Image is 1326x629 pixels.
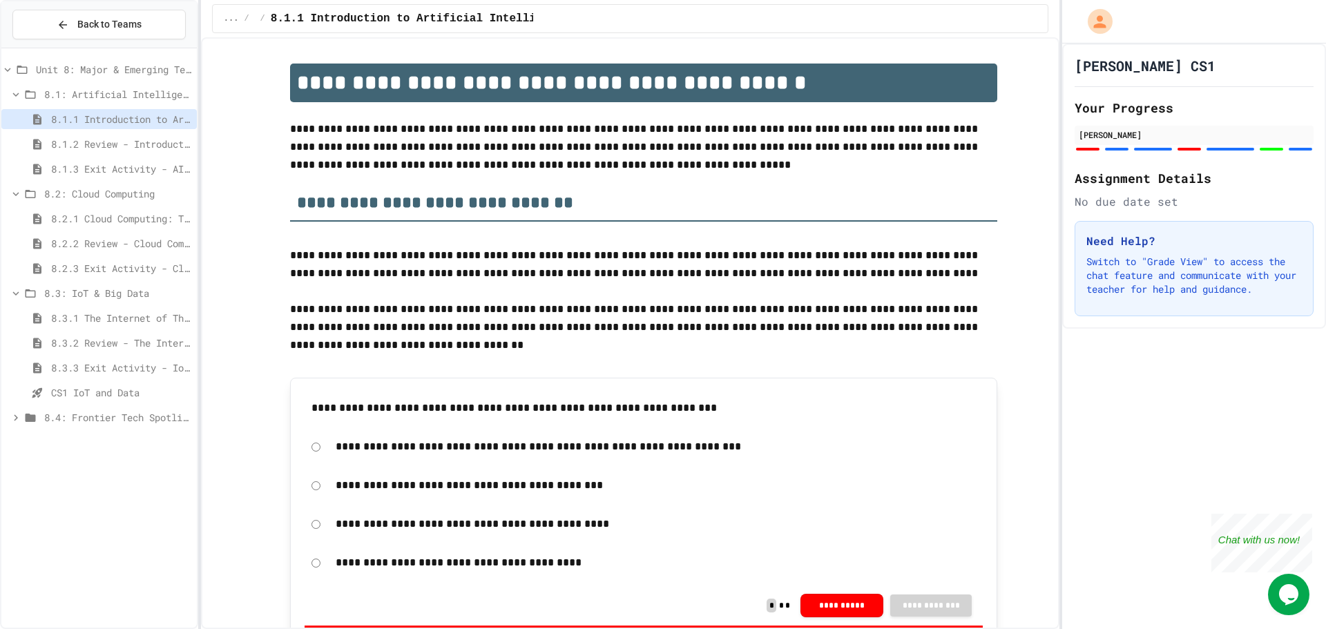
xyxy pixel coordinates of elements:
[44,286,191,300] span: 8.3: IoT & Big Data
[51,360,191,375] span: 8.3.3 Exit Activity - IoT Data Detective Challenge
[260,13,265,24] span: /
[51,385,191,400] span: CS1 IoT and Data
[77,17,142,32] span: Back to Teams
[1086,255,1302,296] p: Switch to "Grade View" to access the chat feature and communicate with your teacher for help and ...
[51,112,191,126] span: 8.1.1 Introduction to Artificial Intelligence
[51,211,191,226] span: 8.2.1 Cloud Computing: Transforming the Digital World
[44,87,191,101] span: 8.1: Artificial Intelligence Basics
[1079,128,1309,141] div: [PERSON_NAME]
[36,62,191,77] span: Unit 8: Major & Emerging Technologies
[12,10,186,39] button: Back to Teams
[1075,193,1314,210] div: No due date set
[51,336,191,350] span: 8.3.2 Review - The Internet of Things and Big Data
[44,186,191,201] span: 8.2: Cloud Computing
[1268,574,1312,615] iframe: chat widget
[224,13,239,24] span: ...
[51,261,191,275] span: 8.2.3 Exit Activity - Cloud Service Detective
[51,236,191,251] span: 8.2.2 Review - Cloud Computing
[44,410,191,425] span: 8.4: Frontier Tech Spotlight
[1073,6,1116,37] div: My Account
[1075,56,1215,75] h1: [PERSON_NAME] CS1
[51,311,191,325] span: 8.3.1 The Internet of Things and Big Data: Our Connected Digital World
[1211,514,1312,572] iframe: chat widget
[1075,98,1314,117] h2: Your Progress
[1075,168,1314,188] h2: Assignment Details
[244,13,249,24] span: /
[271,10,569,27] span: 8.1.1 Introduction to Artificial Intelligence
[51,137,191,151] span: 8.1.2 Review - Introduction to Artificial Intelligence
[51,162,191,176] span: 8.1.3 Exit Activity - AI Detective
[1086,233,1302,249] h3: Need Help?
